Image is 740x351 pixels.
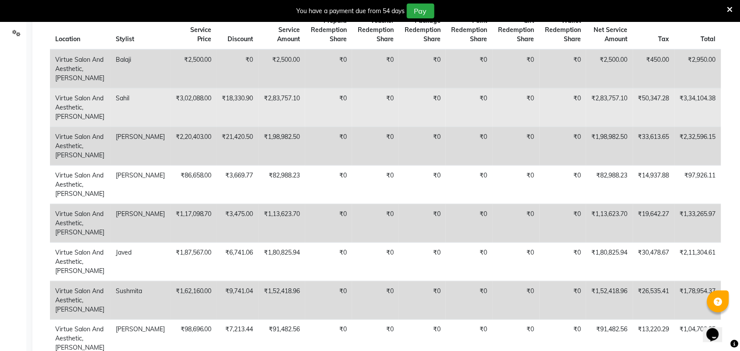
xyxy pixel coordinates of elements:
span: Prepaid Redemption Share [311,17,347,43]
td: ₹0 [352,204,399,243]
td: [PERSON_NAME] [110,204,171,243]
span: Voucher Redemption Share [358,17,394,43]
td: ₹0 [399,127,446,166]
span: Total [701,35,716,43]
td: ₹0 [399,204,446,243]
td: ₹450.00 [633,50,675,89]
td: ₹0 [446,204,493,243]
span: Gift Redemption Share [498,17,534,43]
span: Service Amount [277,26,300,43]
td: ₹0 [540,89,587,127]
div: You have a payment due from 54 days [297,7,405,16]
td: Sahil [110,89,171,127]
iframe: chat widget [703,316,731,342]
td: ₹2,11,304.61 [675,243,721,281]
td: ₹1,52,418.96 [259,281,305,320]
td: ₹0 [493,281,540,320]
td: ₹1,80,825.94 [259,243,305,281]
td: ₹0 [493,166,540,204]
td: ₹0 [305,243,352,281]
td: ₹14,937.88 [633,166,675,204]
td: ₹1,87,567.00 [171,243,217,281]
span: Point Redemption Share [452,17,487,43]
td: ₹1,78,954.37 [675,281,721,320]
td: ₹0 [305,127,352,166]
span: Service Price [190,26,212,43]
td: Sushmita [110,281,171,320]
td: Virtue Salon And Aesthetic, [PERSON_NAME] [50,127,110,166]
td: [PERSON_NAME] [110,166,171,204]
td: ₹0 [493,50,540,89]
td: ₹0 [540,243,587,281]
td: ₹1,13,623.70 [586,204,633,243]
td: ₹0 [352,281,399,320]
td: ₹82,988.23 [259,166,305,204]
span: Net Service Amount [594,26,628,43]
td: ₹0 [446,89,493,127]
td: ₹0 [493,89,540,127]
td: ₹1,80,825.94 [586,243,633,281]
td: ₹0 [446,243,493,281]
td: ₹2,500.00 [259,50,305,89]
span: Package Redemption Share [405,17,441,43]
td: ₹0 [352,166,399,204]
td: ₹2,83,757.10 [586,89,633,127]
td: ₹0 [446,166,493,204]
span: Stylist [116,35,134,43]
td: ₹3,475.00 [217,204,259,243]
td: ₹18,330.90 [217,89,259,127]
td: ₹21,420.50 [217,127,259,166]
td: ₹0 [305,281,352,320]
td: ₹1,13,623.70 [259,204,305,243]
td: ₹6,741.06 [217,243,259,281]
td: ₹2,20,403.00 [171,127,217,166]
td: ₹0 [540,50,587,89]
td: ₹0 [352,127,399,166]
td: ₹30,478.67 [633,243,675,281]
td: ₹86,658.00 [171,166,217,204]
td: ₹1,62,160.00 [171,281,217,320]
td: ₹1,52,418.96 [586,281,633,320]
td: ₹2,500.00 [171,50,217,89]
td: ₹0 [217,50,259,89]
td: ₹9,741.04 [217,281,259,320]
td: Javed [110,243,171,281]
td: ₹1,33,265.97 [675,204,721,243]
td: Virtue Salon And Aesthetic, [PERSON_NAME] [50,281,110,320]
td: ₹97,926.11 [675,166,721,204]
td: ₹0 [446,50,493,89]
td: ₹0 [540,166,587,204]
td: ₹0 [399,243,446,281]
td: ₹0 [352,243,399,281]
td: ₹0 [399,281,446,320]
td: ₹0 [540,204,587,243]
td: ₹0 [352,89,399,127]
td: ₹1,17,098.70 [171,204,217,243]
span: Location [55,35,80,43]
td: ₹19,642.27 [633,204,675,243]
td: ₹3,669.77 [217,166,259,204]
td: ₹0 [493,204,540,243]
td: ₹3,02,088.00 [171,89,217,127]
td: ₹2,32,596.15 [675,127,721,166]
td: ₹0 [446,127,493,166]
td: ₹0 [399,166,446,204]
td: ₹0 [352,50,399,89]
td: ₹0 [305,50,352,89]
span: Discount [228,35,253,43]
td: ₹0 [540,281,587,320]
td: ₹2,950.00 [675,50,721,89]
td: ₹33,613.65 [633,127,675,166]
td: ₹2,500.00 [586,50,633,89]
td: ₹1,98,982.50 [259,127,305,166]
td: ₹0 [493,127,540,166]
td: ₹0 [305,166,352,204]
td: ₹0 [446,281,493,320]
td: Virtue Salon And Aesthetic, [PERSON_NAME] [50,166,110,204]
span: Tax [658,35,669,43]
td: ₹2,83,757.10 [259,89,305,127]
td: ₹0 [399,89,446,127]
td: ₹26,535.41 [633,281,675,320]
td: ₹0 [305,204,352,243]
td: Balaji [110,50,171,89]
